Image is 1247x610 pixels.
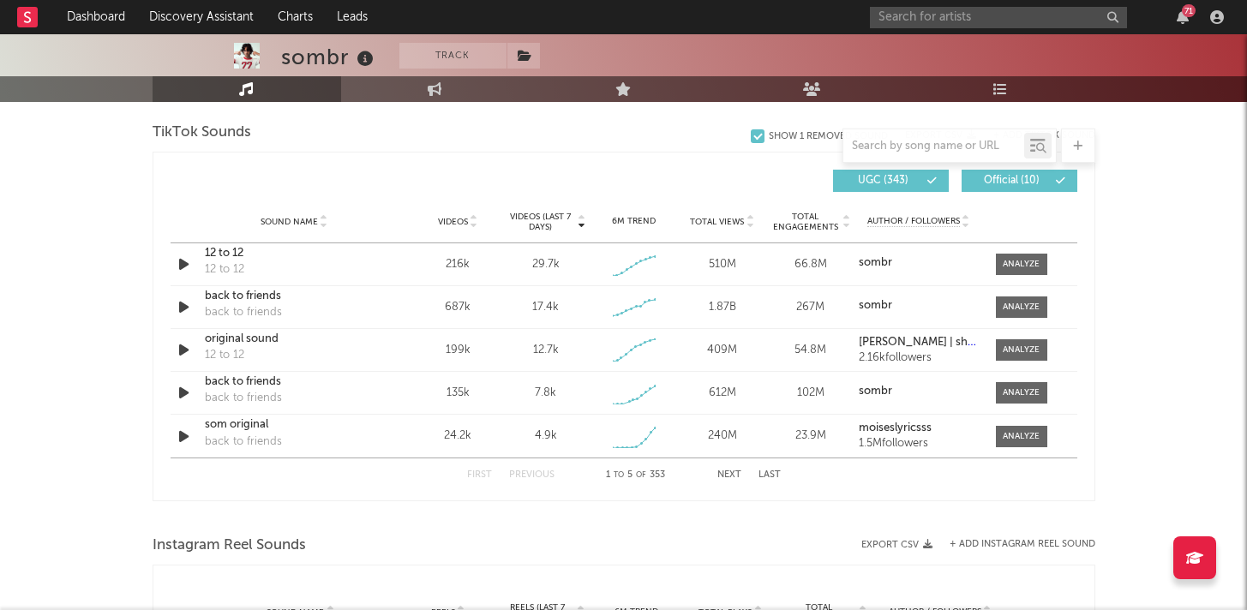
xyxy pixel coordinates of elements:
[717,470,741,480] button: Next
[859,300,978,312] a: sombr
[1177,10,1189,24] button: 71
[682,428,762,445] div: 240M
[844,176,923,186] span: UGC ( 343 )
[418,342,498,359] div: 199k
[867,216,960,227] span: Author / Followers
[532,299,559,316] div: 17.4k
[205,374,384,391] a: back to friends
[418,428,498,445] div: 24.2k
[281,43,378,71] div: sombr
[690,217,744,227] span: Total Views
[594,215,674,228] div: 6M Trend
[533,342,559,359] div: 12.7k
[205,434,282,451] div: back to friends
[399,43,507,69] button: Track
[973,176,1052,186] span: Official ( 10 )
[506,212,575,232] span: Videos (last 7 days)
[770,212,840,232] span: Total Engagements
[205,331,384,348] a: original sound
[535,385,556,402] div: 7.8k
[770,342,850,359] div: 54.8M
[205,261,244,278] div: 12 to 12
[833,170,949,192] button: UGC(343)
[153,123,251,143] span: TikTok Sounds
[509,470,555,480] button: Previous
[418,256,498,273] div: 216k
[532,256,560,273] div: 29.7k
[682,385,762,402] div: 612M
[950,540,1095,549] button: + Add Instagram Reel Sound
[205,347,244,364] div: 12 to 12
[261,217,318,227] span: Sound Name
[1182,4,1196,17] div: 71
[205,288,384,305] a: back to friends
[418,299,498,316] div: 687k
[758,470,781,480] button: Last
[859,337,978,349] a: [PERSON_NAME] | shepsfvrry
[153,535,306,556] span: Instagram Reel Sounds
[770,385,850,402] div: 102M
[962,170,1077,192] button: Official(10)
[682,299,762,316] div: 1.87B
[859,300,892,311] strong: sombr
[636,471,646,479] span: of
[870,7,1127,28] input: Search for artists
[843,140,1024,153] input: Search by song name or URL
[589,465,683,486] div: 1 5 353
[205,304,282,321] div: back to friends
[467,470,492,480] button: First
[614,471,624,479] span: to
[859,386,978,398] a: sombr
[859,337,1010,348] strong: [PERSON_NAME] | shepsfvrry
[205,390,282,407] div: back to friends
[770,256,850,273] div: 66.8M
[859,438,978,450] div: 1.5M followers
[418,385,498,402] div: 135k
[861,540,932,550] button: Export CSV
[770,428,850,445] div: 23.9M
[932,540,1095,549] div: + Add Instagram Reel Sound
[205,416,384,434] a: som original
[859,422,978,434] a: moiseslyricsss
[438,217,468,227] span: Videos
[682,256,762,273] div: 510M
[535,428,557,445] div: 4.9k
[859,352,978,364] div: 2.16k followers
[682,342,762,359] div: 409M
[859,257,978,269] a: sombr
[859,422,932,434] strong: moiseslyricsss
[859,257,892,268] strong: sombr
[770,299,850,316] div: 267M
[859,386,892,397] strong: sombr
[205,245,384,262] a: 12 to 12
